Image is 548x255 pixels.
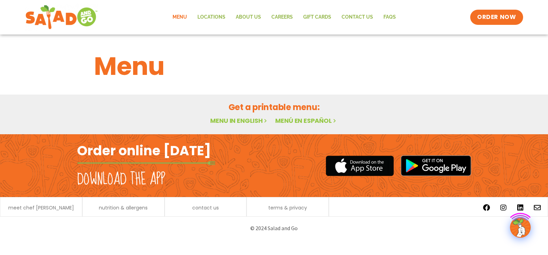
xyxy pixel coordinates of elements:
[25,3,98,31] img: new-SAG-logo-768×292
[99,205,148,210] a: nutrition & allergens
[77,170,165,189] h2: Download the app
[94,101,454,113] h2: Get a printable menu:
[477,13,516,21] span: ORDER NOW
[167,9,192,25] a: Menu
[401,155,471,176] img: google_play
[275,116,337,125] a: Menú en español
[268,205,307,210] a: terms & privacy
[326,155,394,177] img: appstore
[77,142,211,159] h2: Order online [DATE]
[77,161,215,165] img: fork
[231,9,266,25] a: About Us
[336,9,378,25] a: Contact Us
[378,9,401,25] a: FAQs
[167,9,401,25] nav: Menu
[8,205,74,210] a: meet chef [PERSON_NAME]
[470,10,523,25] a: ORDER NOW
[266,9,298,25] a: Careers
[192,9,231,25] a: Locations
[192,205,219,210] a: contact us
[81,224,468,233] p: © 2024 Salad and Go
[210,116,268,125] a: Menu in English
[298,9,336,25] a: GIFT CARDS
[94,48,454,85] h1: Menu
